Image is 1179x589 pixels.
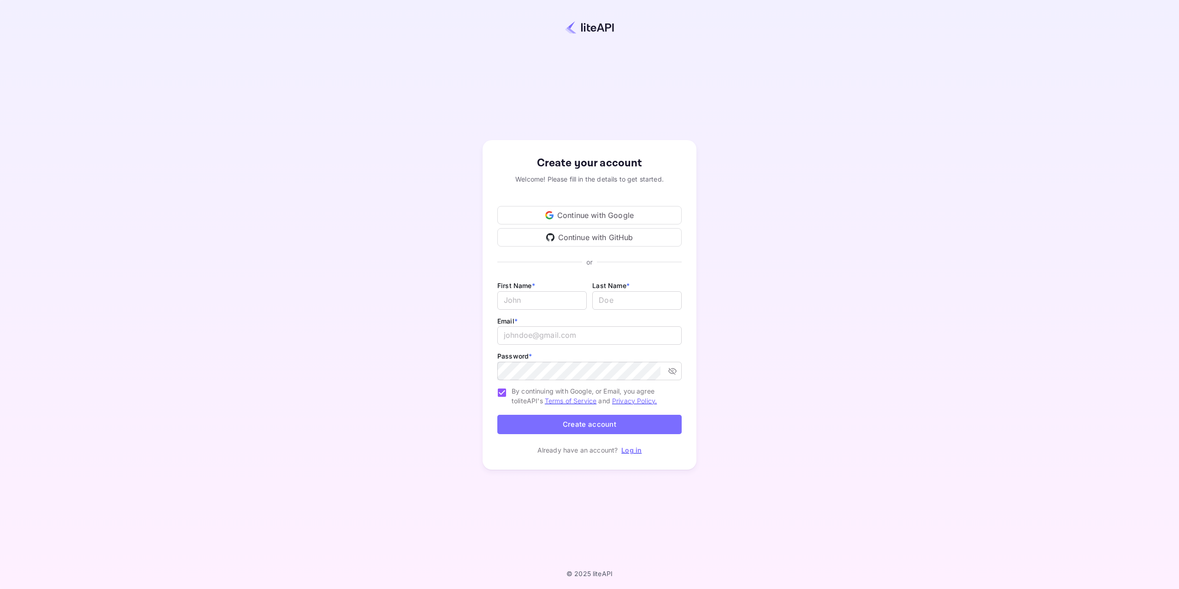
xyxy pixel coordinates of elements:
[537,445,618,455] p: Already have an account?
[497,228,682,247] div: Continue with GitHub
[497,415,682,435] button: Create account
[497,317,518,325] label: Email
[497,326,682,345] input: johndoe@gmail.com
[565,21,614,34] img: liteapi
[497,291,587,310] input: John
[497,155,682,171] div: Create your account
[592,291,682,310] input: Doe
[497,352,532,360] label: Password
[497,174,682,184] div: Welcome! Please fill in the details to get started.
[592,282,630,289] label: Last Name
[621,446,642,454] a: Log in
[545,397,596,405] a: Terms of Service
[612,397,657,405] a: Privacy Policy.
[512,386,674,406] span: By continuing with Google, or Email, you agree to liteAPI's and
[566,570,613,577] p: © 2025 liteAPI
[497,282,535,289] label: First Name
[497,206,682,224] div: Continue with Google
[664,363,681,379] button: toggle password visibility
